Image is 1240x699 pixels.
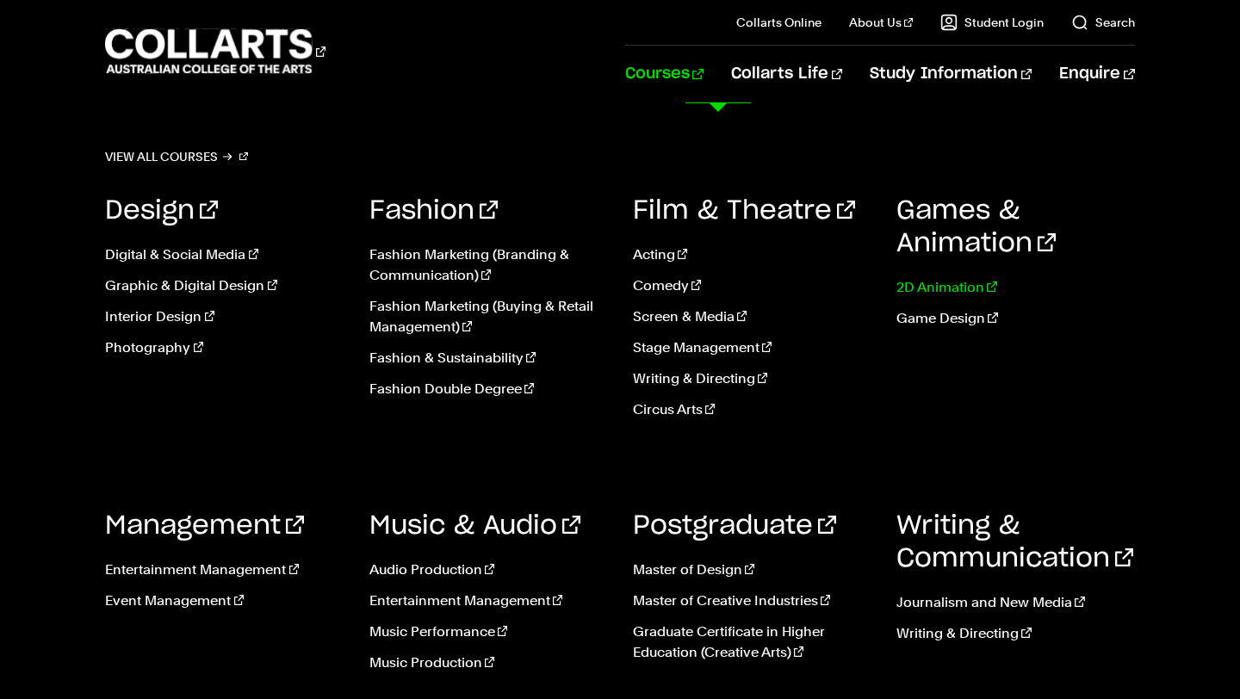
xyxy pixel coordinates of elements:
[1071,14,1135,31] a: Search
[105,337,343,358] a: Photography
[633,622,871,663] a: Graduate Certificate in Higher Education (Creative Arts)
[105,275,343,296] a: Graphic & Digital Design
[105,513,304,539] a: Management
[633,591,871,611] a: Master of Creative Industries
[369,513,580,539] a: Music & Audio
[731,46,842,102] a: Collarts Life
[633,198,855,224] a: Film & Theatre
[633,244,871,265] a: Acting
[369,653,607,673] a: Music Production
[849,14,913,31] a: About Us
[105,591,343,611] a: Event Management
[369,379,607,399] a: Fashion Double Degree
[369,348,607,368] a: Fashion & Sustainability
[940,14,1044,31] a: Student Login
[633,399,871,420] a: Circus Arts
[369,622,607,642] a: Music Performance
[1059,46,1134,102] a: Enquire
[369,198,498,224] a: Fashion
[369,244,607,286] a: Fashion Marketing (Branding & Communication)
[105,560,343,580] a: Entertainment Management
[633,368,871,389] a: Writing & Directing
[105,198,218,224] a: Design
[896,308,1134,329] a: Game Design
[633,275,871,296] a: Comedy
[896,592,1134,613] a: Journalism and New Media
[105,145,248,169] a: View all courses
[625,46,704,102] a: Courses
[369,591,607,611] a: Entertainment Management
[736,14,821,31] a: Collarts Online
[896,623,1134,644] a: Writing & Directing
[105,27,325,76] div: Go to homepage
[633,306,871,327] a: Screen & Media
[369,560,607,580] a: Audio Production
[896,277,1134,298] a: 2D Animation
[633,513,836,539] a: Postgraduate
[633,560,871,580] a: Master of Design
[896,198,1056,257] a: Games & Animation
[105,244,343,265] a: Digital & Social Media
[896,513,1133,572] a: Writing & Communication
[870,46,1032,102] a: Study Information
[633,337,871,358] a: Stage Management
[105,306,343,327] a: Interior Design
[369,296,607,337] a: Fashion Marketing (Buying & Retail Management)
